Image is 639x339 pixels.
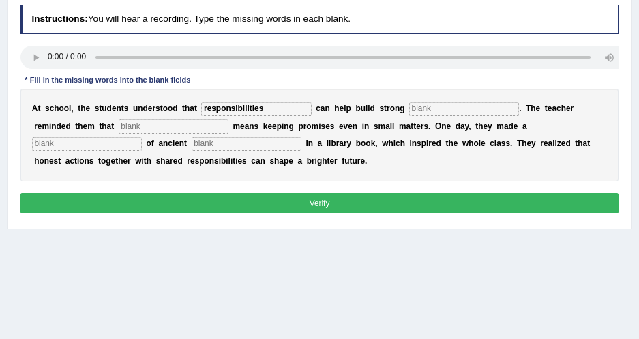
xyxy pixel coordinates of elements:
b: s [379,104,384,113]
b: h [80,104,85,113]
b: n [308,138,313,148]
b: e [348,121,353,131]
b: l [392,121,394,131]
input: blank [119,119,228,133]
b: h [147,156,151,166]
b: s [254,121,259,131]
b: h [522,138,526,148]
b: a [245,121,250,131]
b: p [298,121,303,131]
b: i [306,138,308,148]
b: e [240,121,245,131]
b: n [249,121,254,131]
b: t [184,138,187,148]
b: h [531,104,535,113]
b: i [555,138,557,148]
b: a [552,104,556,113]
b: n [163,138,168,148]
b: b [356,138,361,148]
b: k [263,121,268,131]
b: s [95,104,100,113]
b: b [221,156,226,166]
b: b [331,138,336,148]
b: a [496,138,501,148]
b: y [531,138,536,148]
b: r [128,156,131,166]
b: e [175,138,179,148]
b: t [587,138,590,148]
b: n [179,138,184,148]
b: i [315,156,317,166]
b: s [269,156,274,166]
b: d [57,121,61,131]
b: a [65,156,70,166]
b: y [465,121,469,131]
b: r [540,138,544,148]
b: r [34,121,38,131]
b: a [166,156,170,166]
b: n [353,121,357,131]
b: i [410,138,412,148]
b: o [163,104,168,113]
b: c [396,138,400,148]
b: p [346,104,351,113]
b: e [325,121,330,131]
b: r [336,138,340,148]
b: t [445,138,448,148]
b: i [77,156,79,166]
b: . [519,104,521,113]
b: i [393,138,396,148]
b: e [190,156,195,166]
b: l [327,138,329,148]
b: w [382,138,388,148]
b: h [118,156,123,166]
b: t [413,121,416,131]
b: a [339,138,344,148]
b: b [307,156,312,166]
b: , [469,121,471,131]
b: e [111,156,116,166]
b: r [387,104,390,113]
b: n [44,156,49,166]
b: a [297,156,302,166]
b: w [462,138,469,148]
b: l [69,104,71,113]
b: f [151,138,154,148]
b: e [148,104,153,113]
b: i [226,156,228,166]
b: a [548,138,553,148]
b: l [228,156,231,166]
b: o [101,156,106,166]
b: e [272,121,277,131]
b: d [143,104,148,113]
b: t [384,104,387,113]
b: r [571,104,574,113]
b: a [279,156,284,166]
b: u [344,156,349,166]
b: l [494,138,496,148]
b: r [334,156,338,166]
b: d [565,138,570,148]
b: e [544,138,548,148]
b: o [205,156,209,166]
b: e [360,156,365,166]
b: p [421,138,426,148]
b: s [330,121,335,131]
b: a [583,138,588,148]
b: e [38,121,42,131]
b: t [99,104,102,113]
b: e [61,121,66,131]
b: i [282,121,284,131]
h4: You will hear a recording. Type the missing words in each blank. [20,5,619,33]
b: n [412,138,417,148]
b: r [344,138,347,148]
b: h [54,104,59,113]
b: h [448,138,453,148]
b: u [133,104,138,113]
b: r [170,156,173,166]
b: c [556,104,561,113]
b: n [441,121,446,131]
b: c [316,104,321,113]
b: i [426,138,428,148]
b: t [75,121,78,131]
